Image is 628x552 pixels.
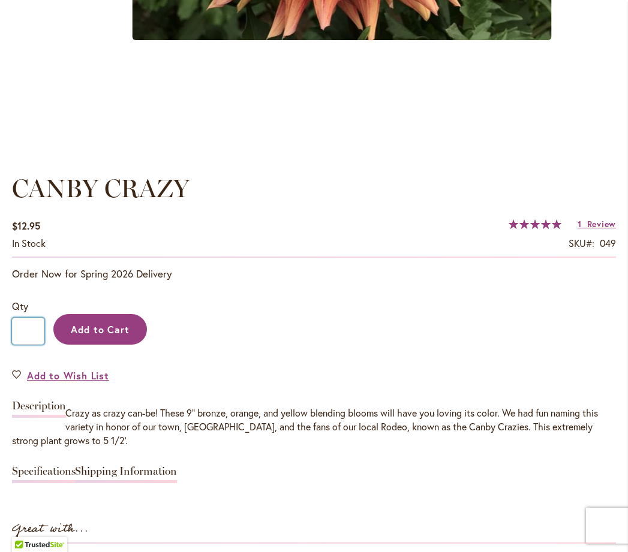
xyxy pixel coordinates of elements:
[600,237,616,251] div: 049
[12,466,76,483] a: Specifications
[75,466,177,483] a: Shipping Information
[12,400,66,418] a: Description
[27,369,109,382] span: Add to Wish List
[12,237,46,249] span: In stock
[12,300,28,312] span: Qty
[9,509,43,543] iframe: Launch Accessibility Center
[569,237,594,249] strong: SKU
[12,237,46,251] div: Availability
[12,369,109,382] a: Add to Wish List
[12,406,616,448] div: Crazy as crazy can-be! These 9” bronze, orange, and yellow blending blooms will have you loving i...
[12,173,190,204] span: CANBY CRAZY
[71,323,130,336] span: Add to Cart
[12,267,616,281] p: Order Now for Spring 2026 Delivery
[578,218,582,230] span: 1
[578,218,616,230] a: 1 Review
[53,314,147,345] button: Add to Cart
[12,219,40,232] span: $12.95
[12,519,89,539] strong: Great with...
[12,394,616,489] div: Detailed Product Info
[509,219,561,229] div: 100%
[587,218,616,230] span: Review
